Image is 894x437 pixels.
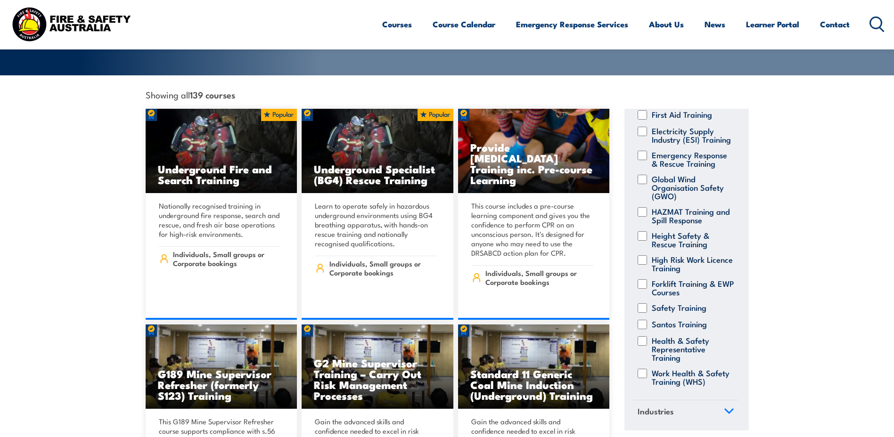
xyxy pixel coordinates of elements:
[516,12,628,37] a: Emergency Response Services
[315,201,437,248] p: Learn to operate safely in hazardous underground environments using BG4 breathing apparatus, with...
[173,250,281,267] span: Individuals, Small groups or Corporate bookings
[652,231,734,248] label: Height Safety & Rescue Training
[458,109,610,194] img: Low Voltage Rescue and Provide CPR
[471,201,594,258] p: This course includes a pre-course learning component and gives you the confidence to perform CPR ...
[820,12,850,37] a: Contact
[158,368,285,401] h3: G189 Mine Supervisor Refresher (formerly S123) Training
[652,207,734,224] label: HAZMAT Training and Spill Response
[146,324,297,409] img: Standard 11 Generic Coal Mine Induction (Surface) TRAINING (1)
[470,368,598,401] h3: Standard 11 Generic Coal Mine Induction (Underground) Training
[302,109,453,194] img: Underground mine rescue
[146,324,297,409] a: G189 Mine Supervisor Refresher (formerly S123) Training
[433,12,495,37] a: Course Calendar
[329,259,437,277] span: Individuals, Small groups or Corporate bookings
[458,324,610,409] img: Standard 11 Generic Coal Mine Induction (Surface) TRAINING (1)
[146,89,235,99] span: Showing all
[159,201,281,239] p: Nationally recognised training in underground fire response, search and rescue, and fresh air bas...
[652,279,734,296] label: Forklift Training & EWP Courses
[652,255,734,272] label: High Risk Work Licence Training
[302,324,453,409] a: G2 Mine Supervisor Training – Carry Out Risk Management Processes
[652,175,734,200] label: Global Wind Organisation Safety (GWO)
[638,405,674,418] span: Industries
[649,12,684,37] a: About Us
[652,151,734,168] label: Emergency Response & Rescue Training
[633,400,738,425] a: Industries
[652,320,707,329] label: Santos Training
[146,109,297,194] img: Underground mine rescue
[652,127,734,144] label: Electricity Supply Industry (ESI) Training
[652,303,706,313] label: Safety Training
[458,324,610,409] a: Standard 11 Generic Coal Mine Induction (Underground) Training
[302,324,453,409] img: Standard 11 Generic Coal Mine Induction (Surface) TRAINING (1)
[314,163,441,185] h3: Underground Specialist (BG4) Rescue Training
[190,88,235,101] strong: 139 courses
[382,12,412,37] a: Courses
[470,142,598,185] h3: Provide [MEDICAL_DATA] Training inc. Pre-course Learning
[705,12,725,37] a: News
[158,163,285,185] h3: Underground Fire and Search Training
[652,336,734,362] label: Health & Safety Representative Training
[485,268,593,286] span: Individuals, Small groups or Corporate bookings
[314,357,441,401] h3: G2 Mine Supervisor Training – Carry Out Risk Management Processes
[652,110,712,120] label: First Aid Training
[458,109,610,194] a: Provide [MEDICAL_DATA] Training inc. Pre-course Learning
[746,12,799,37] a: Learner Portal
[302,109,453,194] a: Underground Specialist (BG4) Rescue Training
[652,369,734,386] label: Work Health & Safety Training (WHS)
[146,109,297,194] a: Underground Fire and Search Training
